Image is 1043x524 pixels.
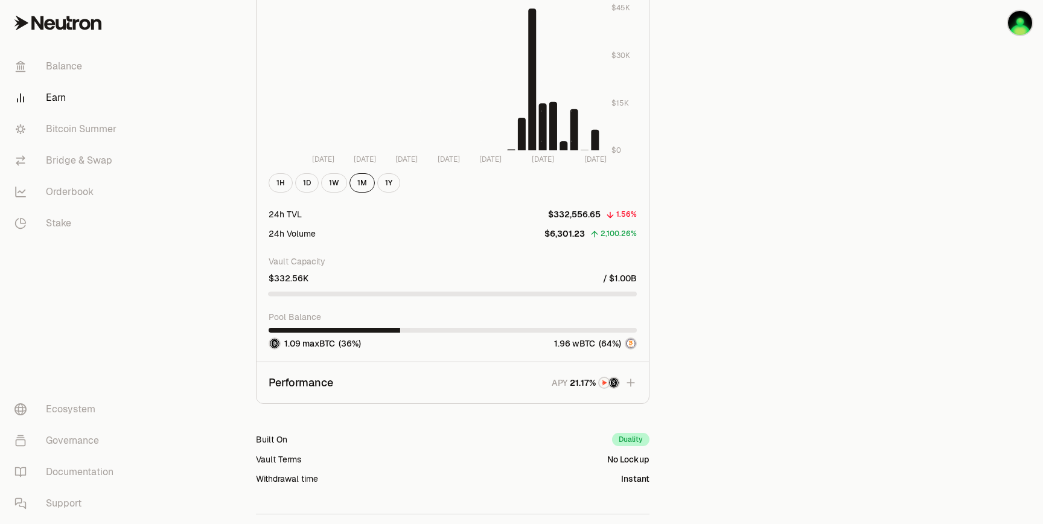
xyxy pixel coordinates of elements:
[544,228,585,240] p: $6,301.23
[5,456,130,488] a: Documentation
[269,173,293,193] button: 1H
[269,255,637,267] p: Vault Capacity
[609,378,619,388] img: Structured Points
[256,453,301,465] div: Vault Terms
[584,155,607,164] tspan: [DATE]
[5,51,130,82] a: Balance
[256,433,287,446] div: Built On
[621,473,649,485] div: Instant
[339,337,361,350] span: ( 36% )
[611,51,630,60] tspan: $30K
[5,394,130,425] a: Ecosystem
[601,227,637,241] div: 2,100.26%
[395,155,418,164] tspan: [DATE]
[612,433,649,446] div: Duality
[269,337,361,350] div: 1.09 maxBTC
[611,98,629,108] tspan: $15K
[552,377,567,389] p: APY
[269,374,333,391] p: Performance
[5,145,130,176] a: Bridge & Swap
[570,377,620,389] button: NTRNStructured Points
[312,155,334,164] tspan: [DATE]
[626,339,636,348] img: wBTC Logo
[599,378,609,388] img: NTRN
[603,272,637,284] p: / $1.00B
[479,155,502,164] tspan: [DATE]
[554,337,637,350] div: 1.96 wBTC
[5,208,130,239] a: Stake
[269,272,308,284] p: $332.56K
[5,176,130,208] a: Orderbook
[438,155,460,164] tspan: [DATE]
[1008,11,1032,35] img: QA
[5,113,130,145] a: Bitcoin Summer
[377,173,400,193] button: 1Y
[256,473,318,485] div: Withdrawal time
[607,453,649,465] div: No Lockup
[5,488,130,519] a: Support
[257,362,649,403] button: PerformanceAPYNTRNStructured Points
[295,173,319,193] button: 1D
[548,208,601,220] p: $332,556.65
[269,311,637,323] p: Pool Balance
[321,173,347,193] button: 1W
[270,339,279,348] img: maxBTC Logo
[349,173,375,193] button: 1M
[269,228,316,240] div: 24h Volume
[5,82,130,113] a: Earn
[616,208,637,222] div: 1.56%
[5,425,130,456] a: Governance
[611,145,621,155] tspan: $0
[599,337,621,350] span: ( 64% )
[269,208,302,220] div: 24h TVL
[354,155,376,164] tspan: [DATE]
[611,3,630,13] tspan: $45K
[532,155,554,164] tspan: [DATE]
